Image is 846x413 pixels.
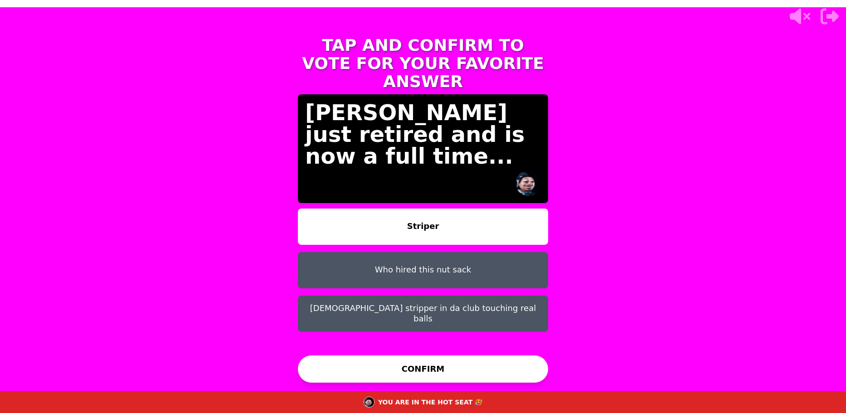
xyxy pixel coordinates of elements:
[515,170,541,196] img: hot seat user avatar
[298,252,548,288] button: Who hired this nut sack
[298,209,548,245] button: Striper
[298,296,548,332] button: [DEMOGRAPHIC_DATA] stripper in da club touching real balls
[364,397,374,408] img: Hot seat player
[305,102,541,167] p: [PERSON_NAME] just retired and is now a full time...
[298,355,548,383] button: CONFIRM
[298,36,548,91] h1: TAP AND CONFIRM TO VOTE FOR YOUR FAVORITE ANSWER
